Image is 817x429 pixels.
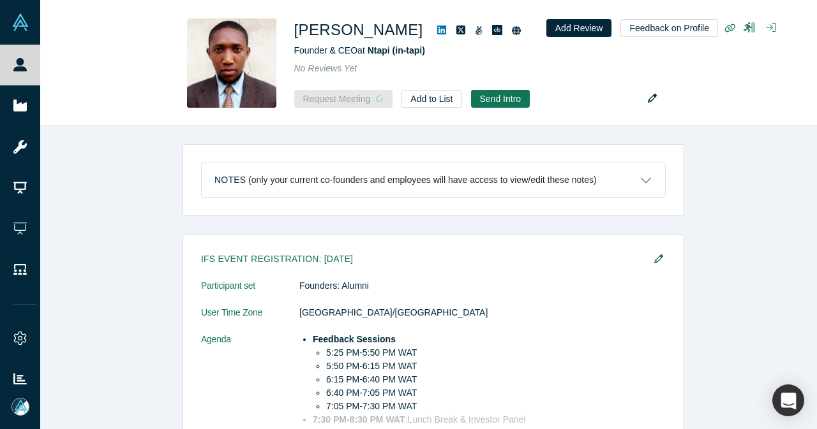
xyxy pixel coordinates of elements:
li: : Lunch Break & Investor Panel [313,413,666,426]
span: Founder & CEO at [294,45,425,55]
button: Add Review [546,19,612,37]
span: No Reviews Yet [294,63,357,73]
strong: Feedback Sessions [313,334,396,344]
h3: IFS Event Registration: [DATE] [201,252,648,266]
button: Request Meeting [294,90,393,108]
button: Send Intro [471,90,530,108]
button: Notes (only your current co-founders and employees will have access to view/edit these notes) [202,163,665,197]
li: 6:40 PM - 7:05 PM WAT [326,386,666,400]
button: Add to List [401,90,461,108]
p: (only your current co-founders and employees will have access to view/edit these notes) [248,175,597,185]
li: 5:50 PM - 6:15 PM WAT [326,360,666,373]
button: Feedback on Profile [620,19,718,37]
dt: User Time Zone [201,306,299,333]
h3: Notes [214,173,246,187]
dd: [GEOGRAPHIC_DATA]/[GEOGRAPHIC_DATA] [299,306,666,319]
a: Ntapi (in-tapi) [368,45,425,55]
li: 7:05 PM - 7:30 PM WAT [326,400,666,413]
h1: [PERSON_NAME] [294,18,423,41]
img: Ahaneku Chijioke's Profile Image [187,18,276,108]
li: 5:25 PM - 5:50 PM WAT [326,346,666,360]
img: Mia Scott's Account [11,398,29,416]
dd: Founders: Alumni [299,279,666,293]
strong: 7:30 PM - 8:30 PM WAT [313,414,405,425]
li: 6:15 PM - 6:40 PM WAT [326,373,666,386]
dt: Participant set [201,279,299,306]
img: Alchemist Vault Logo [11,13,29,31]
